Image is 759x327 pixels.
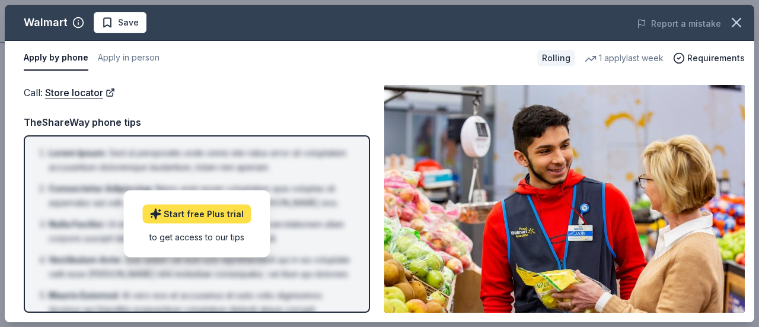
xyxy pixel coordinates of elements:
li: Quis autem vel eum iure reprehenderit qui in ea voluptate velit esse [PERSON_NAME] nihil molestia... [49,253,352,281]
button: Report a mistake [637,17,721,31]
span: Vestibulum Ante : [49,255,122,265]
a: Store locator [45,85,115,100]
button: Save [94,12,146,33]
div: TheShareWay phone tips [24,115,370,130]
a: Start free Plus trial [142,205,251,224]
button: Apply by phone [24,46,88,71]
li: Sed ut perspiciatis unde omnis iste natus error sit voluptatem accusantium doloremque laudantium,... [49,146,352,174]
span: Nulla Facilisi : [49,219,105,229]
li: Nemo enim ipsam voluptatem quia voluptas sit aspernatur aut odit aut fugit, sed quia consequuntur... [49,182,352,210]
span: Lorem Ipsum : [49,148,107,158]
span: Consectetur Adipiscing : [49,183,153,193]
div: Call : [24,85,370,100]
div: to get access to our tips [142,231,251,243]
span: Save [118,15,139,30]
div: Rolling [537,50,575,66]
div: 1 apply last week [585,51,664,65]
li: Ut enim ad minima veniam, quis nostrum exercitationem ullam corporis suscipit laboriosam, nisi ut... [49,217,352,246]
div: Walmart [24,13,68,32]
li: At vero eos et accusamus et iusto odio dignissimos ducimus qui blanditiis praesentium voluptatum ... [49,288,352,317]
button: Apply in person [98,46,160,71]
img: Image for Walmart [384,85,745,313]
span: Mauris Euismod : [49,290,120,300]
button: Requirements [673,51,745,65]
span: Requirements [687,51,745,65]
